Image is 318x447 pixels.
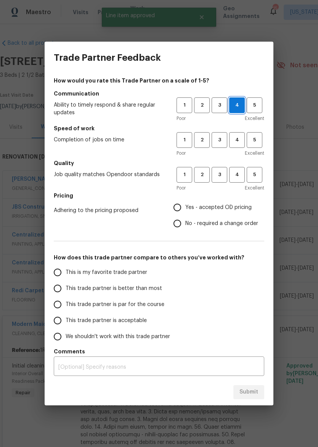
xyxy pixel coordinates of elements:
h5: Communication [54,90,264,97]
span: 5 [247,170,262,179]
div: Pricing [173,199,264,232]
span: 4 [230,136,244,144]
span: Adhering to the pricing proposed [54,207,161,214]
span: Yes - accepted OD pricing [185,204,252,212]
button: 3 [212,132,227,148]
span: Poor [177,149,186,157]
h4: How would you rate this Trade Partner on a scale of 1-5? [54,77,264,84]
div: How does this trade partner compare to others you’ve worked with? [54,264,264,345]
span: 4 [230,170,244,179]
button: 1 [177,132,192,148]
span: This is my favorite trade partner [66,269,147,277]
button: 3 [212,167,227,183]
h5: How does this trade partner compare to others you’ve worked with? [54,254,264,261]
button: 5 [247,132,262,148]
h3: Trade Partner Feedback [54,52,161,63]
button: 4 [229,167,245,183]
span: 2 [195,170,209,179]
span: We shouldn't work with this trade partner [66,333,170,341]
span: 3 [212,170,226,179]
span: 4 [230,101,244,110]
span: 1 [177,101,191,110]
button: 5 [247,167,262,183]
button: 3 [212,97,227,113]
span: 2 [195,136,209,144]
span: 5 [247,136,262,144]
span: 3 [212,136,226,144]
span: 3 [212,101,226,110]
span: Job quality matches Opendoor standards [54,171,164,178]
button: 4 [229,132,245,148]
span: Excellent [245,149,264,157]
span: 2 [195,101,209,110]
span: No - required a change order [185,220,258,228]
span: Poor [177,115,186,122]
button: 2 [194,167,210,183]
button: 4 [229,97,245,113]
span: 5 [247,101,262,110]
button: 1 [177,167,192,183]
span: This trade partner is better than most [66,285,162,293]
span: 1 [177,136,191,144]
span: Excellent [245,115,264,122]
h5: Pricing [54,192,264,199]
span: This trade partner is par for the course [66,301,164,309]
button: 5 [247,97,262,113]
span: Completion of jobs on time [54,136,164,144]
button: 1 [177,97,192,113]
h5: Quality [54,159,264,167]
span: Ability to timely respond & share regular updates [54,101,164,117]
button: 2 [194,97,210,113]
span: Excellent [245,184,264,192]
span: Poor [177,184,186,192]
span: This trade partner is acceptable [66,317,147,325]
h5: Speed of work [54,125,264,132]
span: 1 [177,170,191,179]
h5: Comments [54,348,264,355]
button: 2 [194,132,210,148]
